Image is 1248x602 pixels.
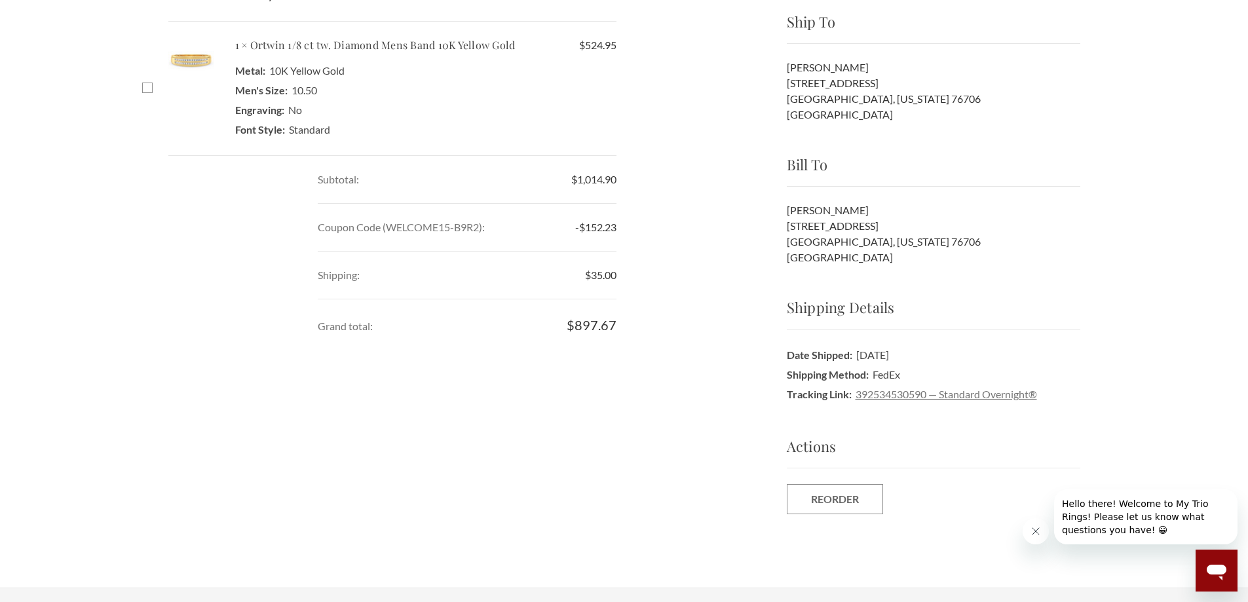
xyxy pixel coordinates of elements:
[235,81,616,100] dd: 10.50
[856,388,1037,400] a: 392534530590 — Standard Overnight®
[235,120,285,140] dt: Font Style:
[787,11,1080,44] h3: Ship To
[235,120,616,140] dd: Standard
[787,60,1080,75] li: [PERSON_NAME]
[318,156,616,204] dd: $1,014.90
[579,37,616,53] span: $524.95
[235,100,616,120] dd: No
[1196,550,1238,592] iframe: Button to launch messaging window
[1054,489,1238,544] iframe: Message from company
[235,100,284,120] dt: Engraving:
[318,252,616,299] dd: $35.00
[787,218,1080,234] li: [STREET_ADDRESS]
[787,107,1080,122] li: [GEOGRAPHIC_DATA]
[168,37,214,83] img: Photo of Ortwin 1/8 ct tw. Mens Band 10K Yellow Gold [BT2264YM]
[787,345,852,365] dt: Date Shipped:
[787,297,1080,329] h3: Shipping Details
[787,345,1080,365] dd: [DATE]
[1023,518,1049,544] iframe: Close message
[318,156,359,203] dt: Subtotal:
[318,204,485,251] dt: Coupon Code (WELCOME15-B9R2):
[235,37,616,53] h5: 1 × Ortwin 1/8 ct tw. Diamond Mens Band 10K Yellow Gold
[318,299,616,350] dd: $897.67
[787,75,1080,91] li: [STREET_ADDRESS]
[235,81,288,100] dt: Men's Size:
[787,365,869,385] dt: Shipping Method:
[235,61,616,81] dd: 10K Yellow Gold
[787,234,1080,250] li: [GEOGRAPHIC_DATA], [US_STATE] 76706
[787,484,883,514] input: Reorder
[318,252,360,299] dt: Shipping:
[318,303,373,350] dt: Grand total:
[235,61,265,81] dt: Metal:
[787,250,1080,265] li: [GEOGRAPHIC_DATA]
[787,202,1080,218] li: [PERSON_NAME]
[787,365,1080,385] dd: FedEx
[787,385,852,404] dt: Tracking Link:
[787,91,1080,107] li: [GEOGRAPHIC_DATA], [US_STATE] 76706
[787,436,1080,468] h3: Actions
[787,154,1080,187] h3: Bill To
